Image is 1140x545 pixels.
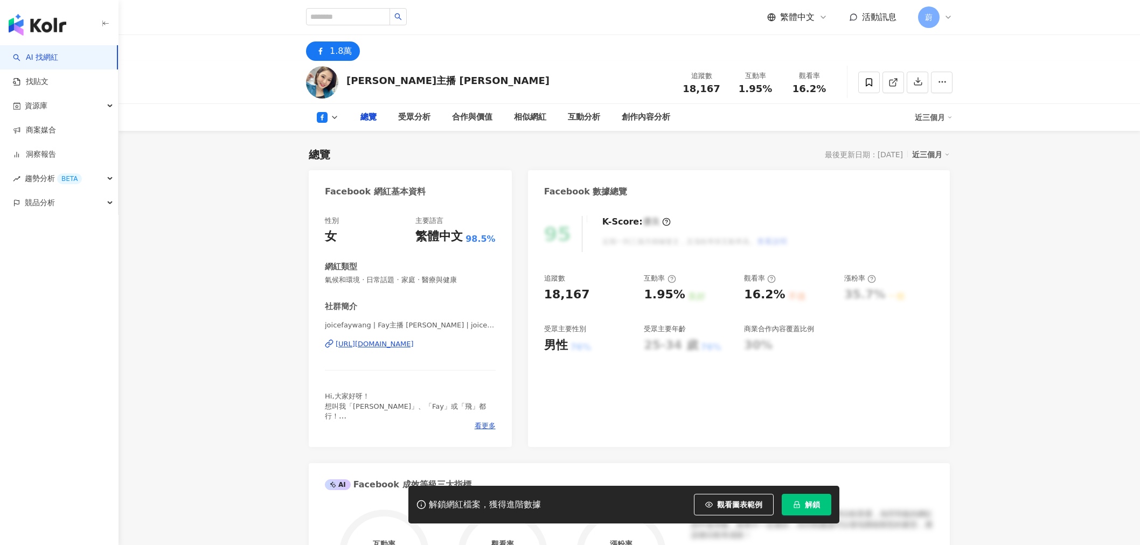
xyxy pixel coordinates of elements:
[13,52,58,63] a: searchAI 找網紅
[514,111,546,124] div: 相似網紅
[13,175,20,183] span: rise
[744,287,785,303] div: 16.2%
[825,150,903,159] div: 最後更新日期：[DATE]
[912,148,950,162] div: 近三個月
[394,13,402,20] span: search
[739,83,772,94] span: 1.95%
[325,339,496,349] a: [URL][DOMAIN_NAME]
[717,500,762,509] span: 觀看圖表範例
[744,274,776,283] div: 觀看率
[780,11,815,23] span: 繁體中文
[415,216,443,226] div: 主要語言
[793,501,801,508] span: lock
[325,479,471,491] div: Facebook 成效等級三大指標
[475,421,496,431] span: 看更多
[325,320,496,330] span: joicefaywang | Fay主播 [PERSON_NAME] | joicefaywang
[915,109,953,126] div: 近三個月
[644,274,676,283] div: 互動率
[683,83,720,94] span: 18,167
[744,324,814,334] div: 商業合作內容覆蓋比例
[844,274,876,283] div: 漲粉率
[325,261,357,272] div: 網紅類型
[644,287,685,303] div: 1.95%
[325,228,337,245] div: 女
[544,186,628,198] div: Facebook 數據總覽
[325,301,357,312] div: 社群簡介
[694,494,774,515] button: 觀看圖表範例
[544,274,565,283] div: 追蹤數
[57,173,82,184] div: BETA
[805,500,820,509] span: 解鎖
[346,74,550,87] div: [PERSON_NAME]主播 [PERSON_NAME]
[862,12,896,22] span: 活動訊息
[622,111,670,124] div: 創作內容分析
[325,392,486,459] span: Hi,大家好呀！ 想叫我「[PERSON_NAME]」、「Fay」或「飛」都行！ 年代、壹電視、三立記者 寰宇電視台主播 現任鏡新聞主播
[9,14,66,36] img: logo
[544,287,590,303] div: 18,167
[544,337,568,354] div: 男性
[644,324,686,334] div: 受眾主要年齡
[415,228,463,245] div: 繁體中文
[691,509,934,541] div: 該網紅的互動率和漲粉率都不錯，唯獨觀看率比較普通，為同等級的網紅的中低等級，效果不一定會好，但仍然建議可以發包開箱類型的案型，應該會比較有成效！
[544,324,586,334] div: 受眾主要性別
[681,71,722,81] div: 追蹤數
[336,339,414,349] div: [URL][DOMAIN_NAME]
[429,499,541,511] div: 解鎖網紅檔案，獲得進階數據
[325,479,351,490] div: AI
[25,191,55,215] span: 競品分析
[306,41,360,61] button: 1.8萬
[782,494,831,515] button: 解鎖
[13,125,56,136] a: 商案媒合
[325,186,426,198] div: Facebook 網紅基本資料
[325,275,496,285] span: 氣候和環境 · 日常話題 · 家庭 · 醫療與健康
[25,94,47,118] span: 資源庫
[452,111,492,124] div: 合作與價值
[398,111,430,124] div: 受眾分析
[13,149,56,160] a: 洞察報告
[309,147,330,162] div: 總覽
[735,71,776,81] div: 互動率
[789,71,830,81] div: 觀看率
[602,216,671,228] div: K-Score :
[465,233,496,245] span: 98.5%
[793,83,826,94] span: 16.2%
[925,11,933,23] span: 蔚
[13,76,48,87] a: 找貼文
[325,216,339,226] div: 性別
[360,111,377,124] div: 總覽
[568,111,600,124] div: 互動分析
[306,66,338,99] img: KOL Avatar
[25,166,82,191] span: 趨勢分析
[330,44,352,59] div: 1.8萬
